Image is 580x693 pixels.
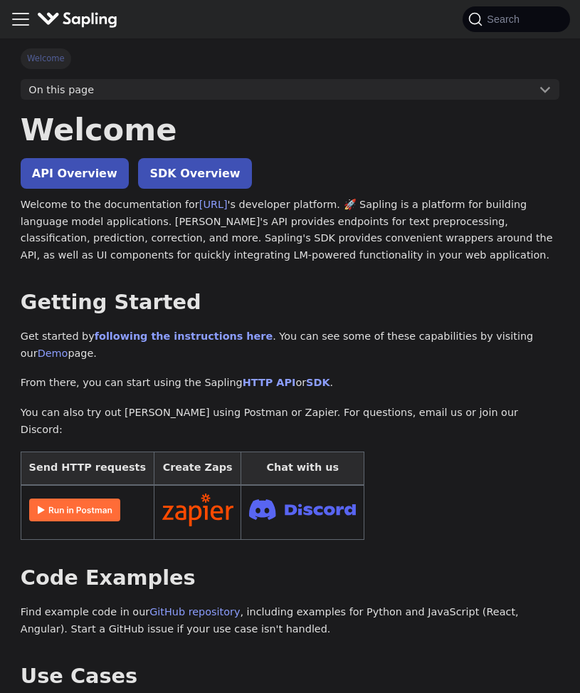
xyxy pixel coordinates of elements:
[37,9,123,30] a: Sapling.aiSapling.ai
[483,14,528,25] span: Search
[463,6,569,32] button: Search (Command+K)
[21,197,559,264] p: Welcome to the documentation for 's developer platform. 🚀 Sapling is a platform for building lang...
[21,79,559,100] button: On this page
[138,158,251,189] a: SDK Overview
[21,452,154,485] th: Send HTTP requests
[154,452,241,485] th: Create Zaps
[243,377,296,388] a: HTTP API
[21,110,559,149] h1: Welcome
[21,290,559,316] h2: Getting Started
[95,330,273,342] a: following the instructions here
[249,495,356,524] img: Join Discord
[37,9,118,30] img: Sapling.ai
[149,606,240,618] a: GitHub repository
[21,405,559,439] p: You can also try out [PERSON_NAME] using Postman or Zapier. For questions, email us or join our D...
[38,348,68,359] a: Demo
[306,377,329,388] a: SDK
[21,566,559,591] h2: Code Examples
[162,494,233,526] img: Connect in Zapier
[21,48,559,68] nav: Breadcrumbs
[21,375,559,392] p: From there, you can start using the Sapling or .
[21,664,559,689] h2: Use Cases
[29,499,120,521] img: Run in Postman
[21,328,559,363] p: Get started by . You can see some of these capabilities by visiting our page.
[199,199,228,210] a: [URL]
[10,9,31,30] button: Toggle navigation bar
[21,604,559,638] p: Find example code in our , including examples for Python and JavaScript (React, Angular). Start a...
[241,452,364,485] th: Chat with us
[21,158,129,189] a: API Overview
[21,48,71,68] span: Welcome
